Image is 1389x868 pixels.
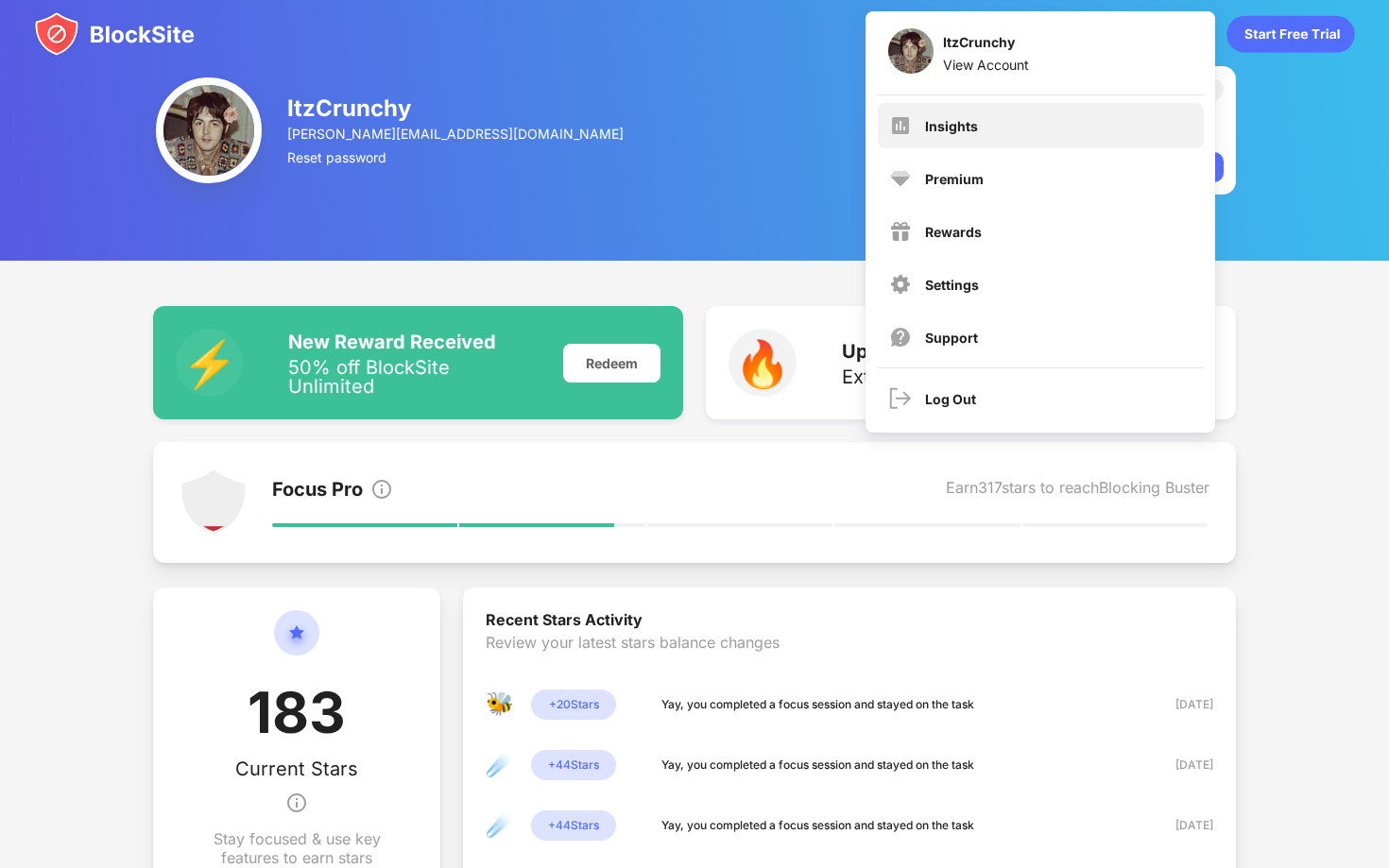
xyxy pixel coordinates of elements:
div: Focus Pro [272,478,363,504]
div: + 44 Stars [531,810,616,841]
div: Yay, you completed a focus session and stayed on the task [661,816,974,835]
div: Extended Trial [842,367,1012,386]
div: + 20 Stars [531,689,616,720]
img: info.svg [285,780,308,825]
img: blocksite-icon.svg [34,11,195,57]
div: Upcoming Reward [842,340,1012,363]
div: View Account [943,57,1029,73]
div: ☄️ [486,750,516,780]
div: 🐝 [486,689,516,720]
div: Yay, you completed a focus session and stayed on the task [661,756,974,774]
img: menu-insights.svg [889,114,912,137]
img: ACg8ocKow2Y0bDD2_sS5HOYB2h09cd3e15S4FywHS8bR_eUh-ebYU4QE=s96-c [888,28,934,74]
div: Premium [925,171,984,187]
img: circle-star.svg [274,610,319,678]
div: animation [1226,15,1355,53]
div: ItzCrunchy [943,34,1029,57]
div: Recent Stars Activity [486,610,1213,633]
div: ☄️ [486,810,516,841]
img: info.svg [370,478,393,501]
div: + 44 Stars [531,750,616,780]
div: Redeem [563,344,660,383]
div: Insights [925,118,978,134]
div: Yay, you completed a focus session and stayed on the task [661,695,974,714]
img: menu-rewards.svg [889,220,912,243]
div: [PERSON_NAME][EMAIL_ADDRESS][DOMAIN_NAME] [287,126,626,142]
div: 50% off BlockSite Unlimited [288,358,540,396]
div: Current Stars [235,757,358,780]
div: ⚡️ [176,329,244,397]
div: [DATE] [1146,756,1213,774]
div: Log Out [925,391,976,407]
img: points-level-1.svg [180,468,248,536]
div: [DATE] [1146,816,1213,835]
img: menu-settings.svg [889,273,912,296]
div: 183 [248,678,346,757]
img: premium.svg [889,167,912,190]
div: Review your latest stars balance changes [486,633,1213,689]
div: Support [925,330,978,346]
div: [DATE] [1146,695,1213,714]
div: Reset password [287,149,626,165]
img: ACg8ocKow2Y0bDD2_sS5HOYB2h09cd3e15S4FywHS8bR_eUh-ebYU4QE=s96-c [156,77,262,183]
div: Stay focused & use key features to earn stars [198,829,396,867]
img: support.svg [889,326,912,349]
div: Earn 317 stars to reach Blocking Buster [946,478,1209,504]
div: Rewards [925,224,982,240]
div: 🔥 [729,329,797,397]
div: ItzCrunchy [287,94,626,122]
div: Settings [925,277,979,293]
div: New Reward Received [288,331,540,353]
img: logout.svg [889,387,912,410]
